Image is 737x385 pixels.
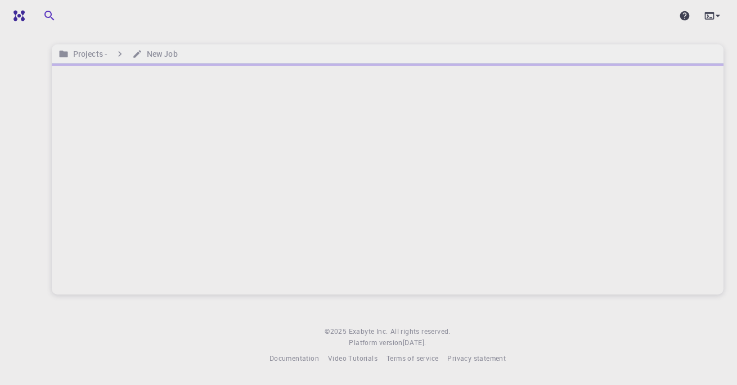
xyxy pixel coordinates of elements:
a: [DATE]. [403,337,426,348]
span: Privacy statement [447,354,506,363]
span: Exabyte Inc. [349,327,388,336]
nav: breadcrumb [56,48,180,60]
span: Platform version [349,337,402,348]
a: Exabyte Inc. [349,326,388,337]
img: logo [9,10,25,21]
span: All rights reserved. [390,326,451,337]
span: Documentation [269,354,319,363]
a: Video Tutorials [328,353,378,364]
a: Privacy statement [447,353,506,364]
span: [DATE] . [403,338,426,347]
h6: New Job [142,48,178,60]
span: Terms of service [387,354,438,363]
span: Video Tutorials [328,354,378,363]
h6: Projects - [69,48,107,60]
a: Terms of service [387,353,438,364]
a: Documentation [269,353,319,364]
span: © 2025 [325,326,348,337]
